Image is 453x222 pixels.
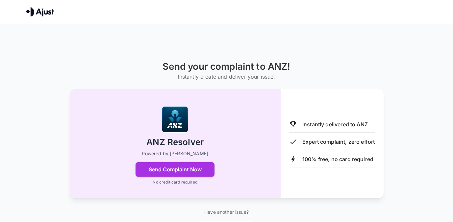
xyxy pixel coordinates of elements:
[153,179,197,185] p: No credit card required
[200,209,253,215] p: Have another issue?
[136,162,214,177] button: Send Complaint Now
[302,120,368,128] p: Instantly delivered to ANZ
[142,150,208,157] p: Powered by [PERSON_NAME]
[302,155,373,163] p: 100% free, no card required
[163,72,290,81] h6: Instantly create and deliver your issue.
[162,106,188,133] img: ANZ
[26,7,54,16] img: Ajust
[163,61,290,72] h1: Send your complaint to ANZ!
[146,136,204,148] h2: ANZ Resolver
[302,138,375,146] p: Expert complaint, zero effort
